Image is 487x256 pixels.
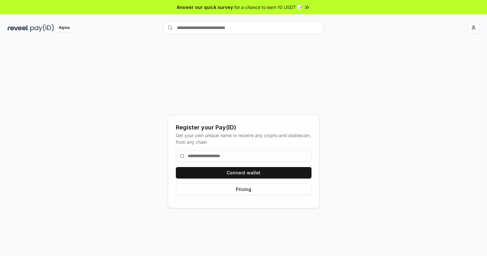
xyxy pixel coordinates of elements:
span: for a chance to earn 10 USDT 📝 [234,4,303,11]
div: Register your Pay(ID) [176,123,311,132]
button: Connect wallet [176,167,311,179]
img: reveel_dark [8,24,29,32]
span: Answer our quick survey [177,4,233,11]
img: pay_id [30,24,54,32]
div: Alpha [55,24,73,32]
div: Get your own unique name to receive any crypto and stablecoin, from any chain [176,132,311,145]
button: Pricing [176,184,311,195]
